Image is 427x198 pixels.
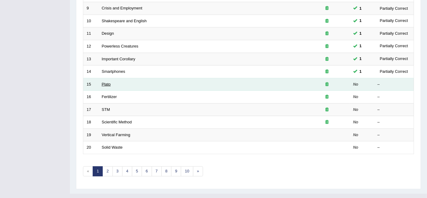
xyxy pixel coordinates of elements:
[308,119,346,125] div: Exam occurring question
[83,40,98,53] td: 12
[377,132,410,138] div: –
[308,5,346,11] div: Exam occurring question
[353,82,358,87] em: No
[353,133,358,137] em: No
[112,166,122,176] a: 3
[102,82,111,87] a: Plato
[353,145,358,150] em: No
[377,56,410,62] div: Partially Correct
[308,69,346,75] div: Exam occurring question
[377,145,410,150] div: –
[102,6,143,10] a: Crisis and Employment
[102,69,125,74] a: Smartphones
[357,43,364,49] span: You can still take this question
[83,103,98,116] td: 17
[353,94,358,99] em: No
[357,5,364,12] span: You can still take this question
[102,166,112,176] a: 2
[83,27,98,40] td: 11
[102,44,139,48] a: Powerless Creatures
[102,145,123,150] a: Solid Waste
[83,166,93,176] span: «
[357,69,364,75] span: You can still take this question
[377,82,410,87] div: –
[132,166,142,176] a: 5
[122,166,132,176] a: 4
[377,30,410,37] div: Partially Correct
[377,94,410,100] div: –
[377,5,410,12] div: Partially Correct
[102,31,114,36] a: Design
[308,107,346,113] div: Exam occurring question
[83,129,98,141] td: 19
[83,141,98,154] td: 20
[83,15,98,27] td: 10
[308,56,346,62] div: Exam occurring question
[142,166,152,176] a: 6
[377,107,410,113] div: –
[102,133,130,137] a: Vertical Farming
[357,56,364,62] span: You can still take this question
[308,94,346,100] div: Exam occurring question
[102,19,147,23] a: Shakespeare and English
[83,78,98,91] td: 15
[102,107,110,112] a: STM
[83,65,98,78] td: 14
[102,57,136,61] a: Important Corollary
[377,69,410,75] div: Partially Correct
[308,18,346,24] div: Exam occurring question
[83,91,98,104] td: 16
[102,120,132,124] a: Scientific Method
[171,166,181,176] a: 9
[102,94,117,99] a: Fertilizer
[353,120,358,124] em: No
[377,119,410,125] div: –
[83,2,98,15] td: 9
[308,44,346,49] div: Exam occurring question
[357,18,364,24] span: You can still take this question
[353,107,358,112] em: No
[308,82,346,87] div: Exam occurring question
[83,53,98,65] td: 13
[308,31,346,37] div: Exam occurring question
[193,166,203,176] a: »
[181,166,193,176] a: 10
[83,116,98,129] td: 18
[152,166,162,176] a: 7
[161,166,171,176] a: 8
[357,30,364,37] span: You can still take this question
[377,43,410,49] div: Partially Correct
[93,166,103,176] a: 1
[377,18,410,24] div: Partially Correct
